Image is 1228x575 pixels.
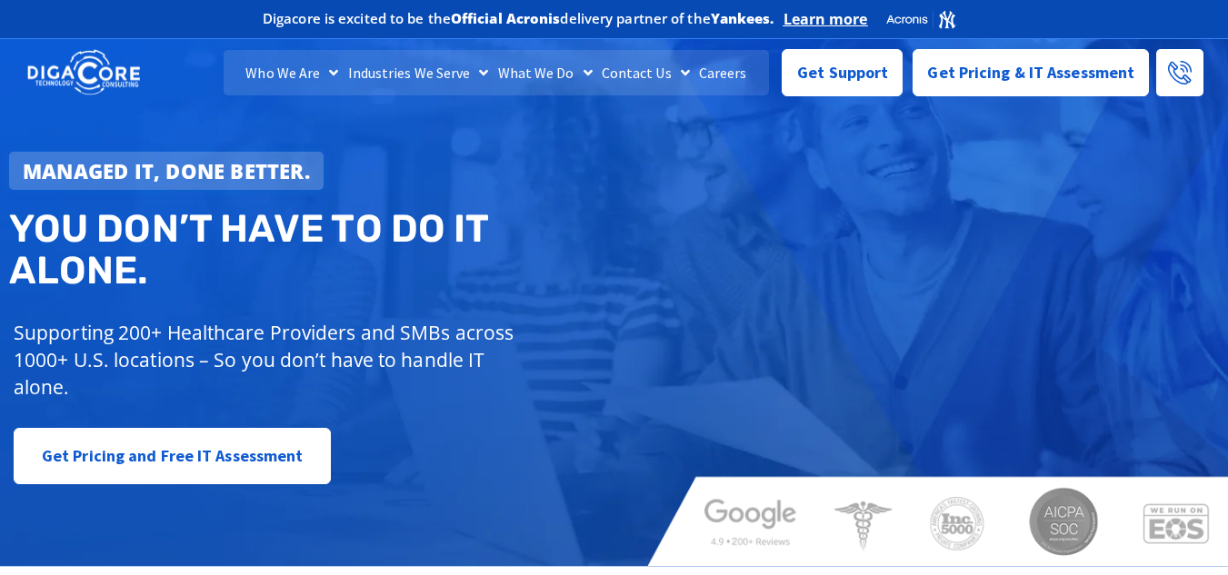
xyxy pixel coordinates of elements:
[711,9,774,27] b: Yankees.
[23,157,310,184] strong: Managed IT, done better.
[913,49,1149,96] a: Get Pricing & IT Assessment
[42,438,303,474] span: Get Pricing and Free IT Assessment
[885,9,956,30] img: Acronis
[263,12,774,25] h2: Digacore is excited to be the delivery partner of the
[27,48,140,97] img: DigaCore Technology Consulting
[927,55,1134,91] span: Get Pricing & IT Assessment
[694,50,752,95] a: Careers
[782,49,903,96] a: Get Support
[597,50,694,95] a: Contact Us
[14,319,516,401] p: Supporting 200+ Healthcare Providers and SMBs across 1000+ U.S. locations – So you don’t have to ...
[9,208,628,292] h2: You don’t have to do IT alone.
[14,428,331,484] a: Get Pricing and Free IT Assessment
[451,9,561,27] b: Official Acronis
[784,10,868,28] a: Learn more
[241,50,343,95] a: Who We Are
[9,152,324,190] a: Managed IT, done better.
[224,50,769,95] nav: Menu
[344,50,494,95] a: Industries We Serve
[494,50,597,95] a: What We Do
[797,55,888,91] span: Get Support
